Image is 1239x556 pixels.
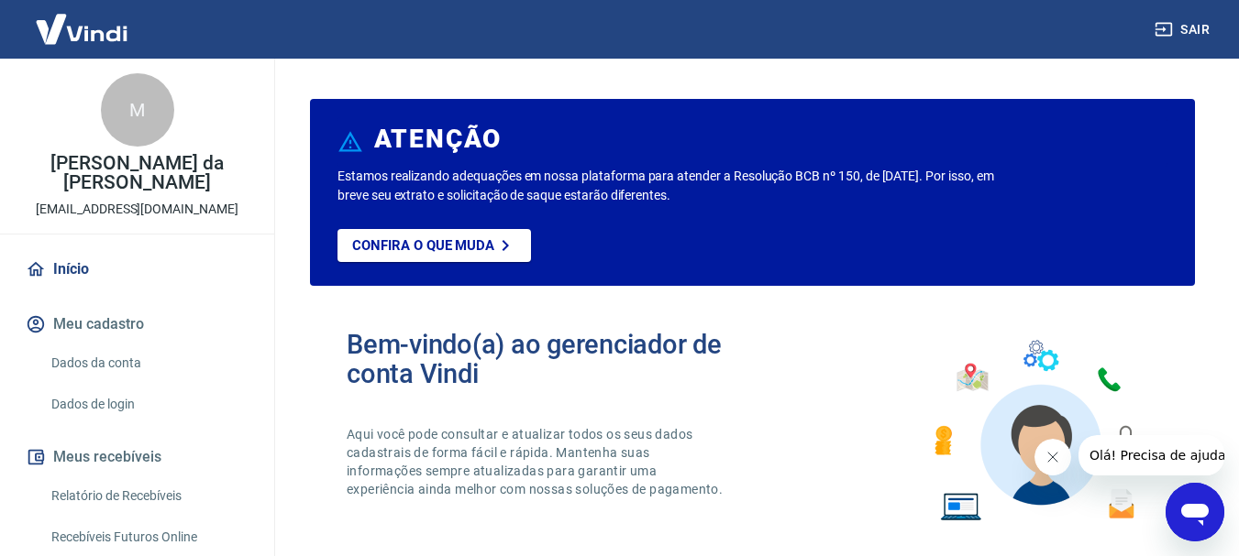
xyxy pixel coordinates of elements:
[352,237,494,254] p: Confira o que muda
[101,73,174,147] div: M
[44,477,252,515] a: Relatório de Recebíveis
[337,229,531,262] a: Confira o que muda
[347,330,753,388] h2: Bem-vindo(a) ao gerenciador de conta Vindi
[337,167,1001,205] p: Estamos realizando adequações em nossa plataforma para atender a Resolução BCB nº 150, de [DATE]....
[22,437,252,477] button: Meus recebíveis
[36,200,238,219] p: [EMAIL_ADDRESS][DOMAIN_NAME]
[918,330,1158,532] img: Imagem de um avatar masculino com diversos icones exemplificando as funcionalidades do gerenciado...
[15,154,260,192] p: [PERSON_NAME] da [PERSON_NAME]
[44,386,252,423] a: Dados de login
[1079,435,1224,475] iframe: Mensagem da empresa
[374,130,502,148] h6: ATENÇÃO
[44,518,252,556] a: Recebíveis Futuros Online
[22,1,141,57] img: Vindi
[11,13,154,27] span: Olá! Precisa de ajuda?
[22,249,252,289] a: Início
[44,344,252,382] a: Dados da conta
[1166,483,1224,541] iframe: Botão para abrir a janela de mensagens
[1151,13,1217,47] button: Sair
[22,304,252,344] button: Meu cadastro
[1034,439,1071,475] iframe: Fechar mensagem
[347,425,726,498] p: Aqui você pode consultar e atualizar todos os seus dados cadastrais de forma fácil e rápida. Mant...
